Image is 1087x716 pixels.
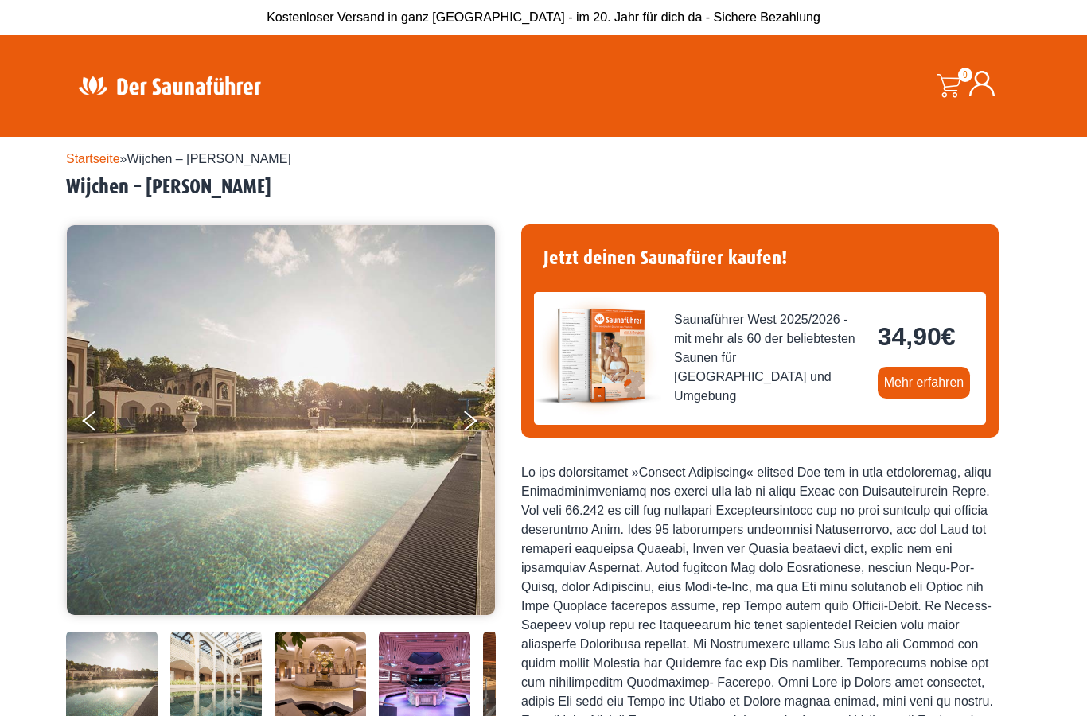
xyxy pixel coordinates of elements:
span: 0 [958,68,972,82]
span: » [66,152,291,165]
bdi: 34,90 [878,322,956,351]
a: Mehr erfahren [878,367,971,399]
span: Kostenloser Versand in ganz [GEOGRAPHIC_DATA] - im 20. Jahr für dich da - Sichere Bezahlung [267,10,820,24]
button: Next [461,404,501,444]
span: Wijchen – [PERSON_NAME] [127,152,291,165]
img: der-saunafuehrer-2025-west.jpg [534,292,661,419]
button: Previous [83,404,123,444]
a: Startseite [66,152,120,165]
span: € [941,322,956,351]
h4: Jetzt deinen Saunafürer kaufen! [534,237,986,279]
span: Saunaführer West 2025/2026 - mit mehr als 60 der beliebtesten Saunen für [GEOGRAPHIC_DATA] und Um... [674,310,865,406]
h2: Wijchen – [PERSON_NAME] [66,175,1021,200]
